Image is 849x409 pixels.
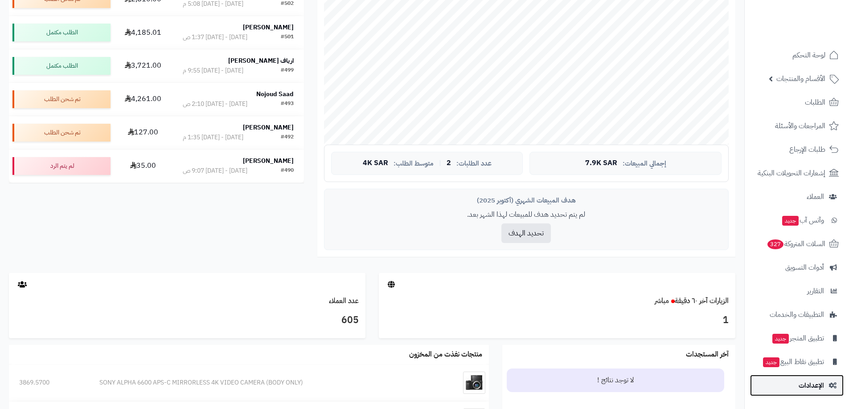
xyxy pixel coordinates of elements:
span: تطبيق نقاط البيع [762,356,824,368]
div: [DATE] - [DATE] 1:37 ص [183,33,247,42]
span: التقارير [807,285,824,297]
span: وآتس آب [781,214,824,227]
div: تم شحن الطلب [12,90,111,108]
span: عدد الطلبات: [456,160,492,167]
strong: Nojoud Saad [256,89,294,99]
div: #490 [281,166,294,175]
strong: [PERSON_NAME] [243,156,294,166]
span: التطبيقات والخدمات [770,308,824,321]
h3: 605 [16,313,359,328]
span: لوحة التحكم [792,49,825,61]
span: 4K SAR [363,159,388,167]
span: المراجعات والأسئلة [775,120,825,132]
a: أدوات التسويق [750,257,844,278]
a: تطبيق المتجرجديد [750,328,844,349]
div: تم شحن الطلب [12,124,111,142]
a: الطلبات [750,92,844,113]
a: وآتس آبجديد [750,210,844,231]
div: #501 [281,33,294,42]
a: لوحة التحكم [750,45,844,66]
span: إشعارات التحويلات البنكية [758,167,825,179]
h3: منتجات نفذت من المخزون [409,351,482,359]
span: 7.9K SAR [585,159,617,167]
strong: ارياف [PERSON_NAME] [228,56,294,65]
a: الزيارات آخر ٦٠ دقيقةمباشر [655,296,729,306]
span: 2 [447,159,451,167]
td: 4,185.01 [114,16,172,49]
a: الإعدادات [750,375,844,396]
span: أدوات التسويق [785,261,824,274]
a: العملاء [750,186,844,207]
span: جديد [763,357,779,367]
button: تحديد الهدف [501,223,551,243]
div: [DATE] - [DATE] 9:07 ص [183,166,247,175]
span: تطبيق المتجر [771,332,824,344]
a: إشعارات التحويلات البنكية [750,162,844,184]
span: | [439,160,441,166]
td: 127.00 [114,116,172,149]
span: جديد [782,216,799,226]
strong: [PERSON_NAME] [243,123,294,132]
span: طلبات الإرجاع [789,143,825,156]
a: طلبات الإرجاع [750,139,844,160]
div: [DATE] - [DATE] 1:35 م [183,133,243,142]
a: عدد العملاء [329,296,359,306]
img: logo-2.png [788,7,841,25]
img: SONY ALPHA 6600 APS-C MIRRORLESS 4K VIDEO CAMERA (BODY ONLY) [463,372,485,394]
span: 327 [767,239,784,249]
span: الأقسام والمنتجات [776,73,825,85]
div: #492 [281,133,294,142]
div: الطلب مكتمل [12,57,111,75]
div: #493 [281,100,294,109]
div: الطلب مكتمل [12,24,111,41]
div: [DATE] - [DATE] 9:55 م [183,66,243,75]
a: التطبيقات والخدمات [750,304,844,325]
a: تطبيق نقاط البيعجديد [750,351,844,373]
a: السلات المتروكة327 [750,233,844,255]
div: 3869.5700 [19,378,79,387]
div: هدف المبيعات الشهري (أكتوبر 2025) [331,196,722,205]
span: العملاء [807,190,824,203]
span: الإعدادات [799,379,824,392]
span: الطلبات [805,96,825,109]
small: مباشر [655,296,669,306]
div: #499 [281,66,294,75]
div: لم يتم الرد [12,157,111,175]
td: 4,261.00 [114,83,172,116]
div: [DATE] - [DATE] 2:10 ص [183,100,247,109]
span: السلات المتروكة [767,238,825,250]
td: 35.00 [114,150,172,182]
td: 3,721.00 [114,49,172,82]
div: SONY ALPHA 6600 APS-C MIRRORLESS 4K VIDEO CAMERA (BODY ONLY) [99,378,432,387]
strong: [PERSON_NAME] [243,23,294,32]
span: إجمالي المبيعات: [623,160,666,167]
span: جديد [772,334,789,344]
a: المراجعات والأسئلة [750,115,844,137]
h3: 1 [386,313,729,328]
a: التقارير [750,280,844,302]
p: لم يتم تحديد هدف للمبيعات لهذا الشهر بعد. [331,210,722,220]
span: متوسط الطلب: [394,160,434,167]
h3: آخر المستجدات [686,351,729,359]
div: لا توجد نتائج ! [507,369,724,392]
